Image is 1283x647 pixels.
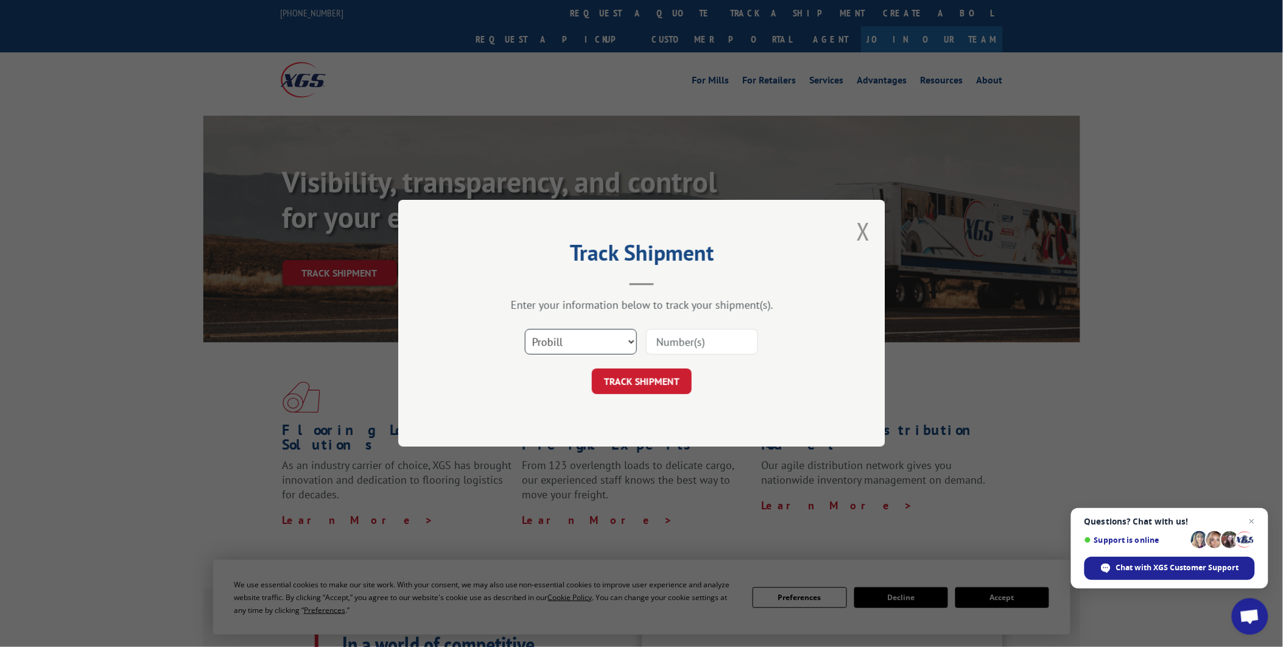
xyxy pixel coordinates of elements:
span: Close chat [1245,514,1259,529]
button: TRACK SHIPMENT [592,369,692,395]
span: Support is online [1084,536,1187,545]
span: Questions? Chat with us! [1084,517,1255,526]
input: Number(s) [646,330,758,355]
div: Chat with XGS Customer Support [1084,557,1255,580]
button: Close modal [857,215,870,247]
div: Open chat [1232,598,1268,635]
h2: Track Shipment [459,244,824,267]
span: Chat with XGS Customer Support [1116,562,1239,573]
div: Enter your information below to track your shipment(s). [459,299,824,313]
